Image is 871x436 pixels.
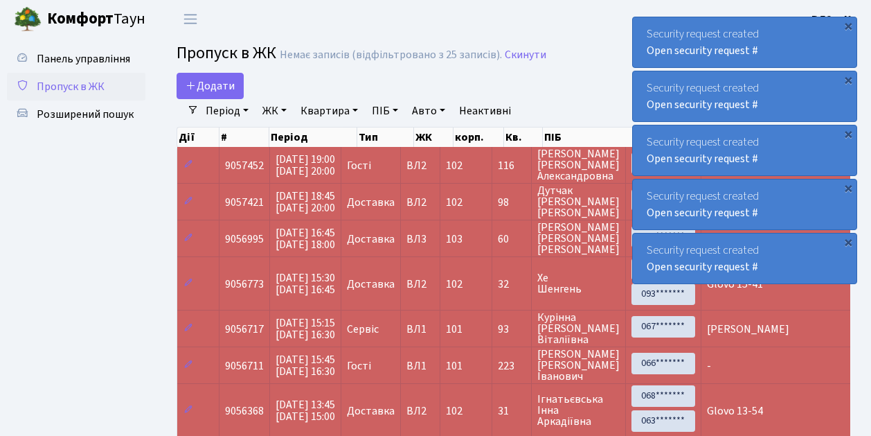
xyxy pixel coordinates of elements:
[647,151,758,166] a: Open security request #
[414,128,454,147] th: ЖК
[647,259,758,274] a: Open security request #
[537,272,620,295] span: Хе Шенгень
[498,197,526,208] span: 98
[366,99,404,123] a: ПІБ
[446,322,463,337] span: 101
[647,43,758,58] a: Open security request #
[7,45,145,73] a: Панель управління
[406,324,434,335] span: ВЛ1
[537,222,620,255] span: [PERSON_NAME] [PERSON_NAME] [PERSON_NAME]
[537,394,620,427] span: Ігнатьєвська Інна Аркадіївна
[707,358,711,374] span: -
[446,158,463,173] span: 102
[225,195,264,210] span: 9057421
[47,8,114,30] b: Комфорт
[446,232,463,247] span: 103
[406,99,451,123] a: Авто
[406,160,434,171] span: ВЛ2
[347,197,395,208] span: Доставка
[406,197,434,208] span: ВЛ2
[633,180,856,229] div: Security request created
[446,403,463,419] span: 102
[37,51,130,67] span: Панель управління
[276,397,335,424] span: [DATE] 13:45 [DATE] 15:00
[633,71,856,121] div: Security request created
[177,41,276,65] span: Пропуск в ЖК
[37,79,105,94] span: Пропуск в ЖК
[219,128,269,147] th: #
[7,73,145,101] a: Пропуск в ЖК
[347,360,371,372] span: Гості
[498,324,526,335] span: 93
[347,279,395,290] span: Доставка
[276,270,335,297] span: [DATE] 15:30 [DATE] 16:45
[537,312,620,345] span: Курінна [PERSON_NAME] Віталіївна
[841,73,855,87] div: ×
[257,99,292,123] a: ЖК
[543,128,640,147] th: ПІБ
[446,277,463,292] span: 102
[269,128,357,147] th: Період
[200,99,254,123] a: Період
[446,195,463,210] span: 102
[347,160,371,171] span: Гості
[177,73,244,99] a: Додати
[498,279,526,290] span: 32
[841,235,855,249] div: ×
[225,158,264,173] span: 9057452
[537,148,620,182] span: [PERSON_NAME] [PERSON_NAME] Александровна
[173,8,208,30] button: Переключити навігацію
[295,99,363,123] a: Квартира
[406,406,434,417] span: ВЛ2
[225,232,264,247] span: 9056995
[406,360,434,372] span: ВЛ1
[280,49,502,62] div: Немає записів (відфільтровано з 25 записів).
[498,160,526,171] span: 116
[498,360,526,372] span: 223
[498,406,526,417] span: 31
[276,315,335,342] span: [DATE] 15:15 [DATE] 16:30
[505,49,546,62] a: Скинути
[177,128,219,147] th: Дії
[276,352,335,379] span: [DATE] 15:45 [DATE] 16:30
[707,322,789,337] span: [PERSON_NAME]
[454,128,504,147] th: корп.
[276,225,335,252] span: [DATE] 16:45 [DATE] 18:00
[186,78,235,94] span: Додати
[225,403,264,419] span: 9056368
[276,189,335,216] span: [DATE] 18:45 [DATE] 20:00
[7,101,145,128] a: Розширений пошук
[357,128,414,147] th: Тип
[47,8,145,31] span: Таун
[647,97,758,112] a: Open security request #
[14,6,42,33] img: logo.png
[633,17,856,67] div: Security request created
[633,234,856,284] div: Security request created
[633,125,856,175] div: Security request created
[347,234,395,245] span: Доставка
[225,277,264,292] span: 9056773
[537,349,620,382] span: [PERSON_NAME] [PERSON_NAME] Іванович
[707,403,763,419] span: Glovo 13-54
[811,12,854,27] b: ВЛ2 -. К.
[841,127,855,141] div: ×
[446,358,463,374] span: 101
[841,181,855,195] div: ×
[347,324,379,335] span: Сервіс
[225,322,264,337] span: 9056717
[276,152,335,179] span: [DATE] 19:00 [DATE] 20:00
[225,358,264,374] span: 9056711
[498,234,526,245] span: 60
[37,107,134,122] span: Розширений пошук
[406,234,434,245] span: ВЛ3
[647,205,758,220] a: Open security request #
[841,19,855,33] div: ×
[537,185,620,218] span: Дутчак [PERSON_NAME] [PERSON_NAME]
[406,279,434,290] span: ВЛ2
[347,406,395,417] span: Доставка
[504,128,543,147] th: Кв.
[811,11,854,28] a: ВЛ2 -. К.
[454,99,517,123] a: Неактивні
